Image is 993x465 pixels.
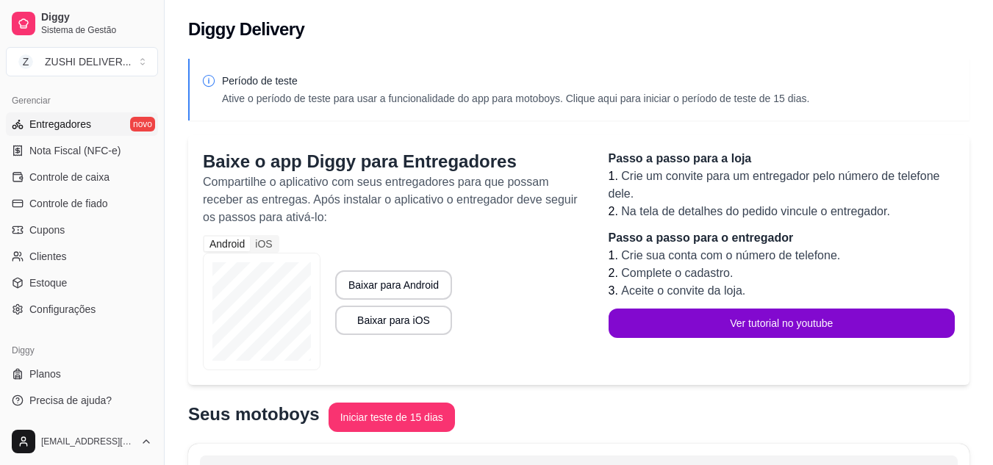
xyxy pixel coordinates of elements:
p: Passo a passo para a loja [609,150,956,167]
button: Ver tutorial no youtube [609,309,956,338]
p: Ative o período de teste para usar a funcionalidade do app para motoboys. Clique aqui para inicia... [222,91,809,106]
span: Configurações [29,302,96,317]
button: Select a team [6,47,158,76]
p: Período de teste [222,73,809,88]
div: Gerenciar [6,89,158,112]
a: Estoque [6,271,158,295]
span: Crie um convite para um entregador pelo número de telefone dele. [609,170,940,200]
span: Aceite o convite da loja. [621,284,745,297]
a: Configurações [6,298,158,321]
span: Controle de caixa [29,170,110,184]
div: ZUSHI DELIVER ... [45,54,131,69]
span: Na tela de detalhes do pedido vincule o entregador. [621,205,890,217]
li: 3. [609,282,956,300]
span: Diggy [41,11,152,24]
p: Seus motoboys [188,403,320,426]
p: Baixe o app Diggy para Entregadores [203,150,579,173]
span: Cupons [29,223,65,237]
li: 2. [609,264,956,282]
a: Clientes [6,245,158,268]
span: Z [18,54,33,69]
li: 1. [609,247,956,264]
a: DiggySistema de Gestão [6,6,158,41]
button: Baixar para iOS [335,306,452,335]
button: Baixar para Android [335,270,452,300]
a: Controle de fiado [6,192,158,215]
span: Planos [29,367,61,381]
h2: Diggy Delivery [188,18,304,41]
a: Planos [6,362,158,386]
a: Cupons [6,218,158,242]
p: Compartilhe o aplicativo com seus entregadores para que possam receber as entregas. Após instalar... [203,173,579,226]
span: Entregadores [29,117,91,131]
p: Passo a passo para o entregador [609,229,956,247]
div: Diggy [6,339,158,362]
li: 2. [609,203,956,220]
span: Crie sua conta com o número de telefone. [621,249,840,262]
a: Controle de caixa [6,165,158,189]
button: [EMAIL_ADDRESS][DOMAIN_NAME] [6,424,158,459]
span: [EMAIL_ADDRESS][DOMAIN_NAME] [41,436,135,447]
span: Estoque [29,275,67,290]
span: Precisa de ajuda? [29,393,112,408]
a: Entregadoresnovo [6,112,158,136]
button: Iniciar teste de 15 dias [329,403,455,432]
span: Complete o cadastro. [621,267,733,279]
a: Nota Fiscal (NFC-e) [6,139,158,162]
a: Precisa de ajuda? [6,389,158,412]
li: 1. [609,167,956,203]
span: Sistema de Gestão [41,24,152,36]
span: Clientes [29,249,67,264]
div: iOS [250,237,277,251]
span: Nota Fiscal (NFC-e) [29,143,121,158]
div: Android [204,237,250,251]
span: Controle de fiado [29,196,108,211]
